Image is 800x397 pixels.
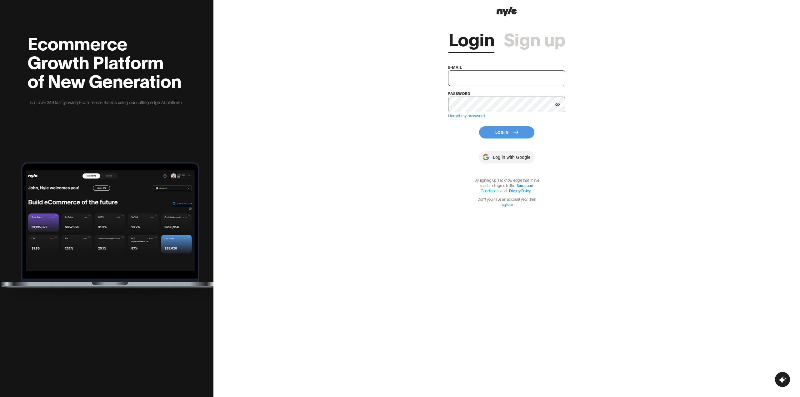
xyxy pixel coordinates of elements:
button: Log in with Google [479,151,534,163]
a: Terms and Conditions [481,183,533,193]
p: Join over 349 fast growing Ecommerce Brands using our cutting edge AI platform [27,99,183,106]
label: password [448,91,470,96]
a: register [501,202,513,207]
a: Sign up [504,29,565,48]
a: Login [448,29,494,48]
p: By signing up, I acknowledge that I have read and agree to the . [471,177,543,193]
label: e-mail [448,65,462,69]
a: I forgot my password [448,113,485,118]
p: Don't you have an account yet? Then [471,196,543,207]
h2: Ecommerce Growth Platform of New Generation [27,33,183,89]
a: Privacy Policy [509,188,531,193]
span: and [499,188,508,193]
button: Log In [479,126,534,138]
